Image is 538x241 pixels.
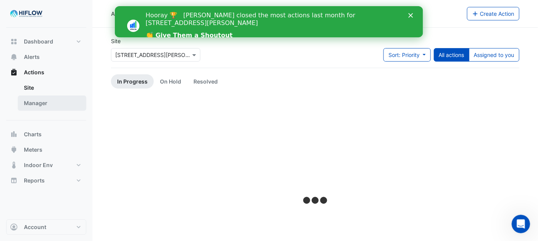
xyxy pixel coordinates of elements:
span: Create Action [480,10,514,17]
app-icon: Meters [10,146,18,154]
span: Alerts [24,53,40,61]
button: Actions [6,65,86,80]
span: Sort: Priority [388,52,420,58]
div: Close [294,7,301,12]
app-icon: Alerts [10,53,18,61]
a: On Hold [154,74,187,89]
button: Meters [6,142,86,157]
button: Account [6,219,86,235]
a: Resolved [187,74,224,89]
label: Site [111,37,121,45]
a: Manager [18,95,86,111]
span: Dashboard [24,38,53,45]
button: Alerts [6,49,86,65]
iframe: Intercom live chat banner [115,6,423,37]
app-icon: Dashboard [10,38,18,45]
iframe: Intercom live chat [512,215,530,233]
app-icon: Reports [10,177,18,184]
app-icon: Actions [10,69,18,76]
span: Actions [24,69,44,76]
button: All actions [434,48,469,62]
button: Charts [6,127,86,142]
div: Actions [111,10,131,18]
span: Reports [24,177,45,184]
span: Account [24,223,46,231]
div: Actions [6,80,86,114]
button: Reports [6,173,86,188]
a: Site [18,80,86,95]
span: Charts [24,131,42,138]
app-icon: Charts [10,131,18,138]
span: Meters [24,146,42,154]
span: Indoor Env [24,161,53,169]
button: Create Action [467,7,520,20]
app-icon: Indoor Env [10,161,18,169]
button: Dashboard [6,34,86,49]
a: In Progress [111,74,154,89]
button: Assigned to you [469,48,520,62]
button: Sort: Priority [383,48,431,62]
img: Company Logo [9,6,44,22]
button: Indoor Env [6,157,86,173]
a: 👏 Give Them a Shoutout [31,25,118,34]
